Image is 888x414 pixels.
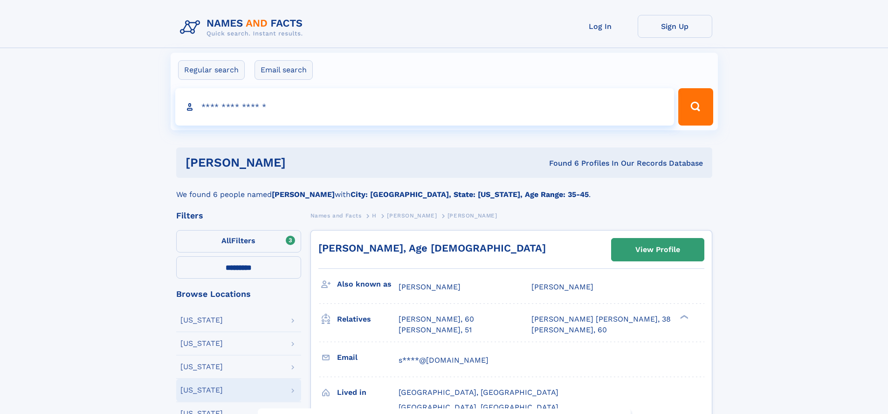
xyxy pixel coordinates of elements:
[635,239,680,260] div: View Profile
[563,15,638,38] a: Log In
[372,212,377,219] span: H
[337,276,399,292] h3: Also known as
[272,190,335,199] b: [PERSON_NAME]
[337,350,399,365] h3: Email
[399,403,558,412] span: [GEOGRAPHIC_DATA], [GEOGRAPHIC_DATA]
[176,178,712,200] div: We found 6 people named with .
[399,325,472,335] a: [PERSON_NAME], 51
[176,211,301,220] div: Filters
[176,230,301,253] label: Filters
[531,314,671,324] a: [PERSON_NAME] [PERSON_NAME], 38
[176,15,310,40] img: Logo Names and Facts
[531,325,607,335] a: [PERSON_NAME], 60
[399,314,474,324] a: [PERSON_NAME], 60
[678,88,713,126] button: Search Button
[337,385,399,400] h3: Lived in
[318,242,546,254] a: [PERSON_NAME], Age [DEMOGRAPHIC_DATA]
[372,210,377,221] a: H
[310,210,362,221] a: Names and Facts
[638,15,712,38] a: Sign Up
[337,311,399,327] h3: Relatives
[176,290,301,298] div: Browse Locations
[186,157,418,168] h1: [PERSON_NAME]
[255,60,313,80] label: Email search
[221,236,231,245] span: All
[180,386,223,394] div: [US_STATE]
[447,212,497,219] span: [PERSON_NAME]
[399,282,461,291] span: [PERSON_NAME]
[417,158,703,168] div: Found 6 Profiles In Our Records Database
[180,340,223,347] div: [US_STATE]
[399,388,558,397] span: [GEOGRAPHIC_DATA], [GEOGRAPHIC_DATA]
[178,60,245,80] label: Regular search
[180,363,223,371] div: [US_STATE]
[387,212,437,219] span: [PERSON_NAME]
[612,239,704,261] a: View Profile
[180,316,223,324] div: [US_STATE]
[678,314,689,320] div: ❯
[531,282,593,291] span: [PERSON_NAME]
[175,88,675,126] input: search input
[351,190,589,199] b: City: [GEOGRAPHIC_DATA], State: [US_STATE], Age Range: 35-45
[387,210,437,221] a: [PERSON_NAME]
